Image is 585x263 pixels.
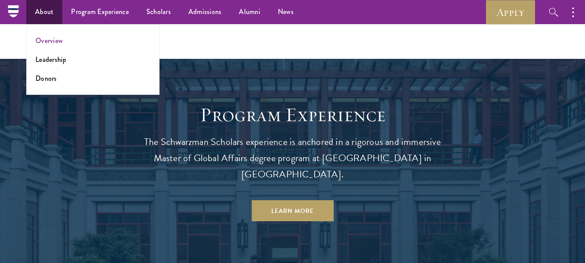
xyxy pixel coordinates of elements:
[135,134,450,183] p: The Schwarzman Scholars experience is anchored in a rigorous and immersive Master of Global Affai...
[35,54,67,65] a: Leadership
[35,36,63,46] a: Overview
[35,73,57,83] a: Donors
[252,200,333,221] a: Learn More
[135,103,450,127] h1: Program Experience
